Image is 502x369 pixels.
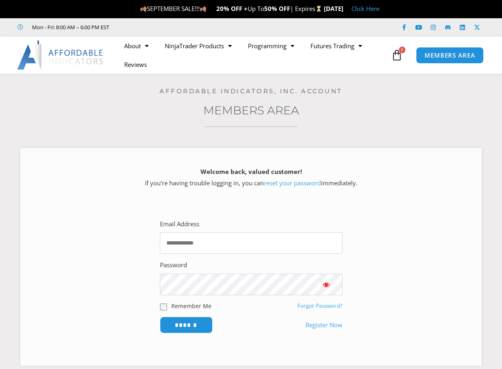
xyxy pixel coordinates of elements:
label: Email Address [160,219,199,230]
button: Show password [310,274,343,295]
a: MEMBERS AREA [416,47,484,64]
strong: [DATE] [324,4,343,13]
span: SEPTEMBER SALE!!! Up To | Expires [140,4,324,13]
img: ⌛ [316,6,322,12]
a: Affordable Indicators, Inc. Account [159,87,343,95]
img: 🍂 [200,6,206,12]
a: Members Area [203,103,299,117]
span: Mon - Fri: 8:00 AM – 6:00 PM EST [30,22,109,32]
strong: 20% OFF + [216,4,248,13]
a: Register Now [306,320,343,331]
label: Password [160,260,187,271]
a: 0 [379,43,415,67]
label: Remember Me [171,302,211,310]
strong: 50% OFF [264,4,290,13]
a: Programming [240,36,302,55]
a: Forgot Password? [297,302,343,309]
img: LogoAI | Affordable Indicators – NinjaTrader [17,41,104,70]
a: Reviews [116,55,155,74]
span: MEMBERS AREA [424,52,475,58]
a: Click Here [351,4,379,13]
span: 0 [399,47,405,53]
p: If you’re having trouble logging in, you can immediately. [34,166,468,189]
a: NinjaTrader Products [157,36,240,55]
a: About [116,36,157,55]
strong: Welcome back, valued customer! [200,167,302,176]
a: reset your password [264,179,321,187]
nav: Menu [116,36,389,74]
img: 🍂 [140,6,147,12]
iframe: Customer reviews powered by Trustpilot [121,23,242,31]
a: Futures Trading [302,36,370,55]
